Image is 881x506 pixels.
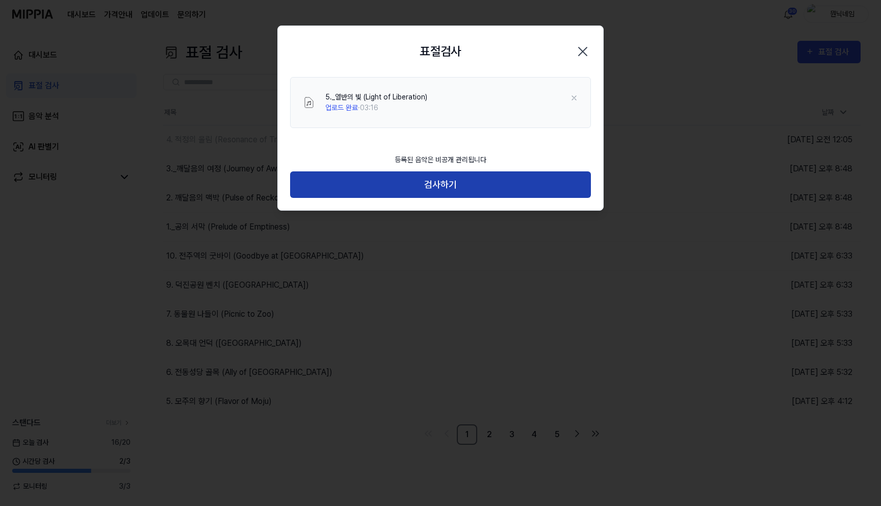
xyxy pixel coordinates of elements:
div: 5._열반의 빛 (Light of Liberation) [325,92,427,103]
img: File Select [303,96,315,109]
span: 업로드 완료 [325,104,358,112]
h2: 표절검사 [420,42,461,61]
div: · 03:16 [325,103,427,113]
div: 등록된 음악은 비공개 관리됩니다 [388,148,493,171]
button: 검사하기 [290,171,591,198]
